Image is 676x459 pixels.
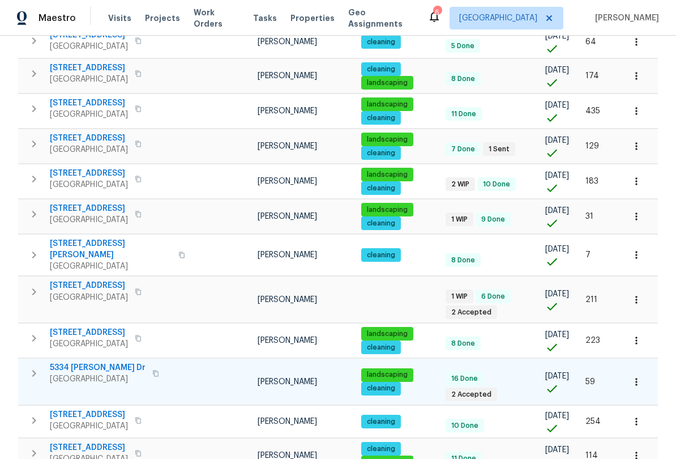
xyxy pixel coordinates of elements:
span: [GEOGRAPHIC_DATA] [50,109,128,120]
span: Visits [108,12,131,24]
span: [PERSON_NAME] [258,418,317,426]
span: cleaning [362,444,400,454]
span: Work Orders [194,7,239,29]
span: 16 Done [447,374,482,384]
span: [GEOGRAPHIC_DATA] [50,74,128,85]
span: landscaping [362,78,412,88]
span: [GEOGRAPHIC_DATA] [50,41,128,52]
span: Maestro [38,12,76,24]
span: cleaning [362,65,400,74]
span: cleaning [362,417,400,427]
span: [PERSON_NAME] [258,337,317,345]
span: [DATE] [545,32,569,40]
span: [GEOGRAPHIC_DATA] [50,179,128,190]
span: [DATE] [545,101,569,109]
span: [PERSON_NAME] [591,12,659,24]
span: cleaning [362,113,400,123]
span: [STREET_ADDRESS] [50,97,128,109]
span: landscaping [362,370,412,380]
span: [STREET_ADDRESS] [50,133,128,144]
span: 1 WIP [447,292,472,301]
span: 11 Done [447,109,481,119]
span: 5334 [PERSON_NAME] Dr [50,362,146,373]
span: 211 [585,296,597,304]
span: 9 Done [477,215,510,224]
span: cleaning [362,219,400,228]
span: [PERSON_NAME] [258,72,317,80]
span: 8 Done [447,339,480,348]
span: [STREET_ADDRESS] [50,409,128,420]
div: 6 [433,7,441,18]
span: 223 [585,337,600,345]
span: [STREET_ADDRESS] [50,280,128,291]
span: 2 Accepted [447,390,496,399]
span: [GEOGRAPHIC_DATA] [50,261,172,272]
span: cleaning [362,148,400,158]
span: 2 Accepted [447,308,496,317]
span: [PERSON_NAME] [258,296,317,304]
span: cleaning [362,343,400,352]
span: 7 Done [447,144,480,154]
span: [DATE] [545,372,569,380]
span: Properties [290,12,335,24]
span: 64 [585,38,596,46]
span: [DATE] [545,137,569,144]
span: 8 Done [447,74,480,84]
span: [GEOGRAPHIC_DATA] [50,144,128,155]
span: cleaning [362,250,400,260]
span: [PERSON_NAME] [258,38,317,46]
span: [DATE] [545,412,569,420]
span: [STREET_ADDRESS] [50,327,128,338]
span: 10 Done [478,180,515,189]
span: 31 [585,212,593,220]
span: landscaping [362,205,412,215]
span: 8 Done [447,256,480,265]
span: [STREET_ADDRESS] [50,203,128,214]
span: landscaping [362,135,412,144]
span: cleaning [362,384,400,393]
span: 6 Done [477,292,510,301]
span: cleaning [362,184,400,193]
span: [STREET_ADDRESS] [50,442,128,453]
span: [PERSON_NAME] [258,212,317,220]
span: 435 [585,107,600,115]
span: [DATE] [545,290,569,298]
span: [DATE] [545,172,569,180]
span: [STREET_ADDRESS] [50,29,128,41]
span: Tasks [253,14,277,22]
span: [DATE] [545,207,569,215]
span: [PERSON_NAME] [258,142,317,150]
span: [GEOGRAPHIC_DATA] [50,338,128,350]
span: [GEOGRAPHIC_DATA] [50,420,128,432]
span: [STREET_ADDRESS] [50,62,128,74]
span: [GEOGRAPHIC_DATA] [50,292,128,303]
span: 174 [585,72,599,80]
span: 1 Sent [484,144,514,154]
span: [DATE] [545,66,569,74]
span: [DATE] [545,245,569,253]
span: landscaping [362,100,412,109]
span: [PERSON_NAME] [258,378,317,386]
span: [DATE] [545,446,569,454]
span: 254 [585,418,601,426]
span: [PERSON_NAME] [258,177,317,185]
span: Projects [145,12,180,24]
span: [GEOGRAPHIC_DATA] [459,12,537,24]
span: [DATE] [545,331,569,339]
span: landscaping [362,170,412,180]
span: 129 [585,142,599,150]
span: Geo Assignments [348,7,414,29]
span: [GEOGRAPHIC_DATA] [50,214,128,226]
span: 183 [585,177,598,185]
span: [GEOGRAPHIC_DATA] [50,373,146,385]
span: 1 WIP [447,215,472,224]
span: [PERSON_NAME] [258,251,317,259]
span: 10 Done [447,421,483,431]
span: [STREET_ADDRESS] [50,168,128,179]
span: [PERSON_NAME] [258,107,317,115]
span: 5 Done [447,41,479,51]
span: [STREET_ADDRESS][PERSON_NAME] [50,238,172,261]
span: cleaning [362,37,400,47]
span: 2 WIP [447,180,474,189]
span: 7 [585,251,591,259]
